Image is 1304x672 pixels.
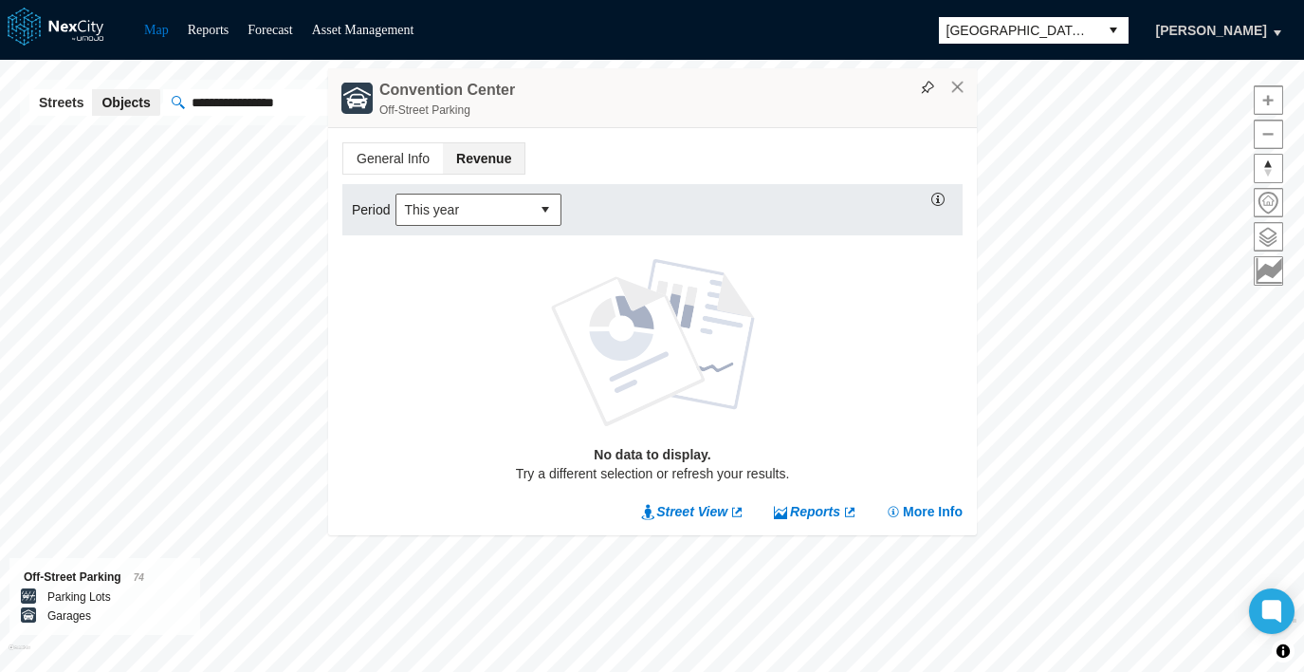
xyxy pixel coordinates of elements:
span: Reports [790,502,840,521]
span: Reset bearing to north [1255,155,1282,182]
label: Period [352,200,395,219]
div: Off-Street Parking [24,568,186,588]
span: Zoom in [1255,86,1282,114]
a: Mapbox homepage [9,644,30,666]
span: [PERSON_NAME] [1156,21,1267,40]
img: No data to display. [550,259,754,426]
label: Parking Lots [47,588,111,607]
img: svg%3e [921,81,934,94]
a: Reports [773,502,857,521]
span: Toggle attribution [1277,641,1289,662]
button: More Info [886,502,963,521]
label: Garages [47,607,91,625]
button: select [1098,17,1129,44]
button: [PERSON_NAME] [1136,14,1287,47]
button: Home [1254,188,1283,217]
button: Streets [29,89,93,116]
button: Zoom in [1254,85,1283,115]
a: Reports [188,23,230,37]
span: This year [404,200,523,219]
button: Layers management [1254,222,1283,252]
button: Toggle attribution [1272,640,1295,663]
span: Revenue [443,143,524,174]
a: Street View [641,502,744,521]
a: Asset Management [312,23,414,37]
span: Streets [39,93,83,112]
span: No data to display. [594,445,710,464]
span: Try a different selection or refresh your results. [515,464,789,483]
span: [GEOGRAPHIC_DATA][PERSON_NAME] [946,21,1091,40]
button: Key metrics [1254,256,1283,286]
span: Street View [656,502,727,521]
span: General Info [343,143,443,174]
a: Forecast [248,23,292,37]
span: Objects [101,93,150,112]
button: select [530,195,560,225]
button: Close popup [949,79,966,96]
h4: Convention Center [379,80,515,101]
span: More Info [903,502,963,521]
span: Zoom out [1255,121,1282,148]
button: Zoom out [1254,120,1283,149]
button: Objects [92,89,159,116]
span: 74 [134,572,144,583]
a: Map [144,23,169,37]
button: Reset bearing to north [1254,154,1283,183]
div: Off-Street Parking [379,101,967,120]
